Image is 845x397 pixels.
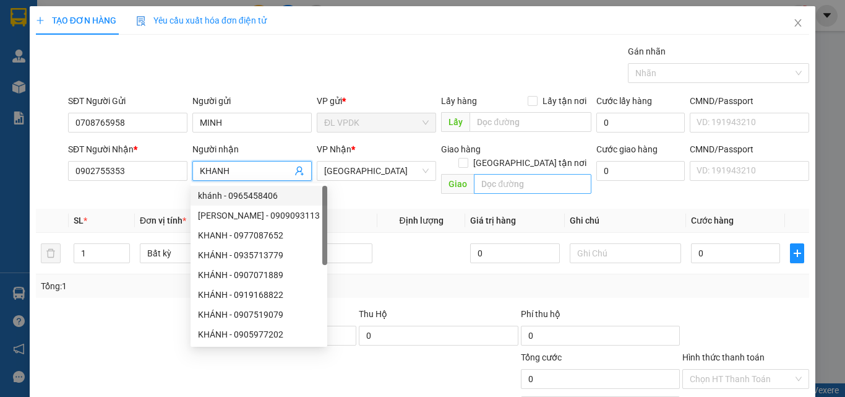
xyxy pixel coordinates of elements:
img: icon [136,16,146,26]
span: Giao [441,174,474,194]
div: Phí thu hộ [521,307,680,326]
button: plus [790,243,804,263]
span: Cước hàng [691,216,734,225]
div: KHÁNH - 0907519079 [198,308,320,321]
span: Thu Hộ [359,309,387,319]
div: [PERSON_NAME] - 0909093113 [198,209,320,222]
span: Định lượng [399,216,443,225]
span: [GEOGRAPHIC_DATA] tận nơi [468,156,591,170]
div: Người gửi [192,94,312,108]
div: KHÁNH - 0907519079 [191,305,327,325]
span: close [793,18,803,28]
div: KHÁNH - 0907071889 [191,265,327,285]
div: KHÁNH - 0919168822 [191,285,327,305]
div: LÊ KHÁNH - 0909093113 [191,206,327,225]
span: plus [791,248,804,258]
div: VP gửi [317,94,436,108]
span: Đơn vị tính [140,216,186,225]
span: Lấy [441,112,470,132]
button: delete [41,243,61,263]
div: KHÁNH - 0905977202 [198,328,320,341]
span: user-add [294,166,304,176]
div: KHANH - 0977087652 [198,229,320,242]
div: Tổng: 1 [41,279,327,293]
label: Hình thức thanh toán [682,352,765,362]
div: CMND/Passport [690,142,809,156]
input: Dọc đường [470,112,591,132]
th: Ghi chú [565,209,686,233]
span: Bất kỳ [147,244,244,263]
input: Dọc đường [474,174,591,194]
span: Giao hàng [441,144,481,154]
div: KHANH - 0977087652 [191,225,327,245]
div: khánh - 0965458406 [198,189,320,203]
input: Cước giao hàng [596,161,685,181]
span: Yêu cầu xuất hóa đơn điện tử [136,15,267,25]
input: Cước lấy hàng [596,113,685,133]
div: SĐT Người Nhận [68,142,187,156]
label: Cước lấy hàng [596,96,652,106]
span: VP Nhận [317,144,351,154]
span: Lấy hàng [441,96,477,106]
div: Người nhận [192,142,312,156]
span: TẠO ĐƠN HÀNG [36,15,116,25]
div: KHÁNH - 0935713779 [191,245,327,265]
span: ĐL VPDK [324,113,429,132]
span: ĐL Quận 1 [324,162,429,180]
span: plus [36,16,45,25]
div: khánh - 0965458406 [191,186,327,206]
div: SĐT Người Gửi [68,94,187,108]
div: KHÁNH - 0907071889 [198,268,320,282]
span: SL [74,216,84,225]
div: CMND/Passport [690,94,809,108]
input: 0 [470,243,559,263]
div: KHÁNH - 0919168822 [198,288,320,302]
label: Cước giao hàng [596,144,658,154]
div: KHÁNH - 0905977202 [191,325,327,344]
label: Gán nhãn [628,46,666,56]
span: Giá trị hàng [470,216,516,225]
button: Close [781,6,815,41]
input: Ghi Chú [570,243,681,263]
span: Lấy tận nơi [538,94,591,108]
span: Tổng cước [521,352,562,362]
div: KHÁNH - 0935713779 [198,248,320,262]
